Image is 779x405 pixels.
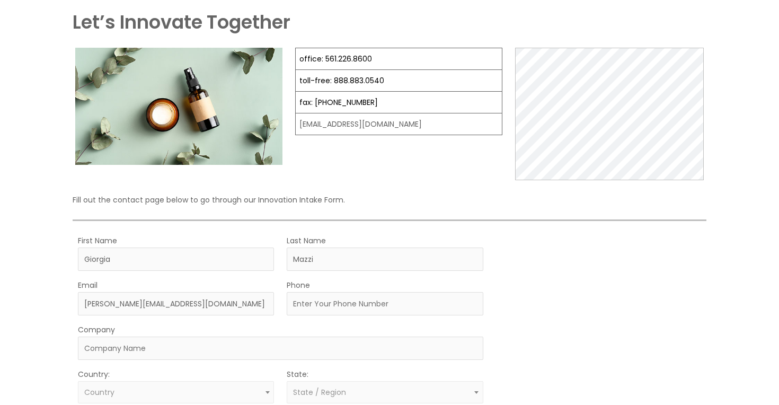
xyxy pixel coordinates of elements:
[299,75,384,86] a: toll-free: 888.883.0540
[296,113,502,135] td: [EMAIL_ADDRESS][DOMAIN_NAME]
[287,278,310,292] label: Phone
[73,9,290,35] strong: Let’s Innovate Together
[287,292,483,315] input: Enter Your Phone Number
[293,387,346,398] span: State / Region
[287,367,308,381] label: State:
[78,323,115,337] label: Company
[299,54,372,64] a: office: 561.226.8600
[287,248,483,271] input: Last Name
[78,292,274,315] input: Enter Your Email
[78,248,274,271] input: First Name
[75,48,282,164] img: Contact page image for private label skincare manufacturer Cosmetic solutions shows a skin care b...
[73,193,706,207] p: Fill out the contact page below to go through our Innovation Intake Form.
[84,387,114,398] span: Country
[78,367,110,381] label: Country:
[78,337,483,360] input: Company Name
[78,278,98,292] label: Email
[78,234,117,248] label: First Name
[299,97,378,108] a: fax: [PHONE_NUMBER]
[287,234,326,248] label: Last Name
